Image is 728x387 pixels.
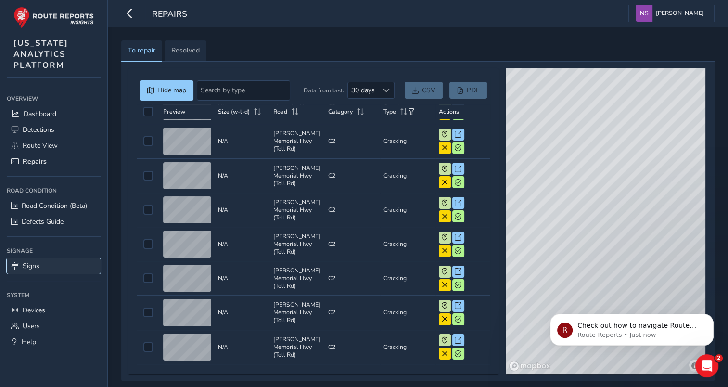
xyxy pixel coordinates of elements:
[152,8,187,22] span: Repairs
[7,106,101,122] a: Dashboard
[328,108,353,116] span: Category
[215,227,270,261] td: N/A
[325,227,380,261] td: C2
[7,91,101,106] div: Overview
[325,296,380,330] td: C2
[7,138,101,154] a: Route View
[23,322,40,331] span: Users
[325,193,380,227] td: C2
[197,80,290,101] input: Search by type
[270,296,325,330] td: [PERSON_NAME] Memorial Hwy (Toll Rd)
[408,108,415,115] button: Filter
[215,124,270,158] td: N/A
[215,159,270,193] td: N/A
[7,183,101,198] div: Road Condition
[163,108,185,116] span: Preview
[405,82,443,99] a: CSV
[380,159,435,193] td: Cracking
[143,171,153,181] div: Select a1ce5325-fdcd-4eb2-a9fa-821a821b9fd5
[143,273,153,283] div: Select 62ac3ca5-1006-4d27-8651-5b28581613c8
[215,193,270,227] td: N/A
[215,330,270,364] td: N/A
[270,227,325,261] td: [PERSON_NAME] Memorial Hwy (Toll Rd)
[439,108,459,116] span: Actions
[22,217,64,226] span: Defects Guide
[636,5,707,22] button: [PERSON_NAME]
[7,214,101,230] a: Defects Guide
[7,244,101,258] div: Signage
[380,330,435,364] td: Cracking
[23,125,54,134] span: Detections
[270,261,325,296] td: [PERSON_NAME] Memorial Hwy (Toll Rd)
[380,296,435,330] td: Cracking
[656,5,704,22] span: [PERSON_NAME]
[636,5,652,22] img: diamond-layout
[143,239,153,249] div: Select a8327bac-03b4-445a-9954-e5b8f58cf1b0
[715,354,723,362] span: 2
[380,261,435,296] td: Cracking
[171,47,200,54] span: Resolved
[23,157,47,166] span: Repairs
[348,82,378,98] span: 30 days
[13,7,94,28] img: rr logo
[270,193,325,227] td: [PERSON_NAME] Memorial Hwy (Toll Rd)
[270,124,325,158] td: [PERSON_NAME] Memorial Hwy (Toll Rd)
[143,342,153,352] div: Select 0fbe3dbe-ee13-43d1-855e-0ee8088279ac
[23,141,58,150] span: Route View
[380,227,435,261] td: Cracking
[536,294,728,361] iframe: Intercom notifications message
[7,122,101,138] a: Detections
[325,330,380,364] td: C2
[325,124,380,158] td: C2
[695,354,718,377] iframe: Intercom live chat
[215,296,270,330] td: N/A
[23,261,39,271] span: Signs
[7,154,101,169] a: Repairs
[380,193,435,227] td: Cracking
[13,38,68,71] span: [US_STATE] ANALYTICS PLATFORM
[325,159,380,193] td: C2
[7,318,101,334] a: Users
[140,80,193,101] button: Hide map
[157,86,186,95] span: Hide map
[143,308,153,317] div: Select eb09e4a0-287a-407d-8dc5-7363fe36efe9
[270,330,325,364] td: [PERSON_NAME] Memorial Hwy (Toll Rd)
[7,302,101,318] a: Devices
[304,85,344,96] label: Data from last:
[215,261,270,296] td: N/A
[380,124,435,158] td: Cracking
[143,136,153,146] div: Select a0808663-8cef-4769-b195-bb471ec5a934
[23,306,45,315] span: Devices
[22,201,87,210] span: Road Condition (Beta)
[7,288,101,302] div: System
[270,159,325,193] td: [PERSON_NAME] Memorial Hwy (Toll Rd)
[218,108,250,116] span: Size (w-l-d)
[24,109,56,118] span: Dashboard
[325,261,380,296] td: C2
[383,108,396,116] span: Type
[128,47,155,54] span: To repair
[7,334,101,350] a: Help
[7,198,101,214] a: Road Condition (Beta)
[143,205,153,215] div: Select f79cd8e7-bef3-4b84-a555-4153a5b6c68d
[273,108,287,116] span: Road
[22,337,36,347] span: Help
[7,258,101,274] a: Signs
